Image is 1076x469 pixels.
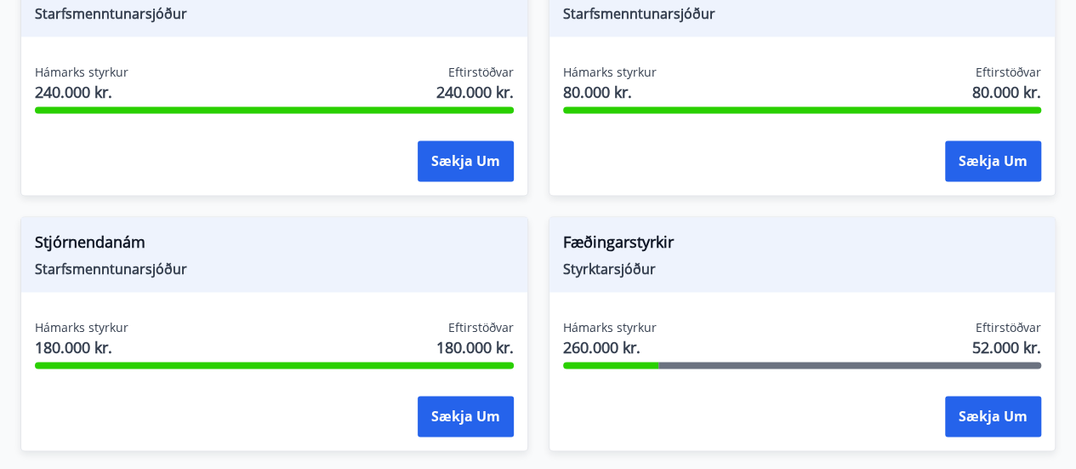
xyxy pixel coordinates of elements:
[436,81,514,103] span: 240.000 kr.
[972,336,1041,358] span: 52.000 kr.
[563,4,1042,23] span: Starfsmenntunarsjóður
[563,231,1042,260] span: Fæðingarstyrkir
[563,64,657,81] span: Hámarks styrkur
[35,231,514,260] span: Stjórnendanám
[976,64,1041,81] span: Eftirstöðvar
[563,319,657,336] span: Hámarks styrkur
[35,4,514,23] span: Starfsmenntunarsjóður
[563,81,657,103] span: 80.000 kr.
[35,260,514,278] span: Starfsmenntunarsjóður
[448,64,514,81] span: Eftirstöðvar
[945,140,1041,181] button: Sækja um
[563,260,1042,278] span: Styrktarsjóður
[976,319,1041,336] span: Eftirstöðvar
[35,64,128,81] span: Hámarks styrkur
[418,396,514,437] button: Sækja um
[35,81,128,103] span: 240.000 kr.
[35,319,128,336] span: Hámarks styrkur
[945,396,1041,437] button: Sækja um
[35,336,128,358] span: 180.000 kr.
[563,336,657,358] span: 260.000 kr.
[972,81,1041,103] span: 80.000 kr.
[436,336,514,358] span: 180.000 kr.
[418,140,514,181] button: Sækja um
[448,319,514,336] span: Eftirstöðvar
